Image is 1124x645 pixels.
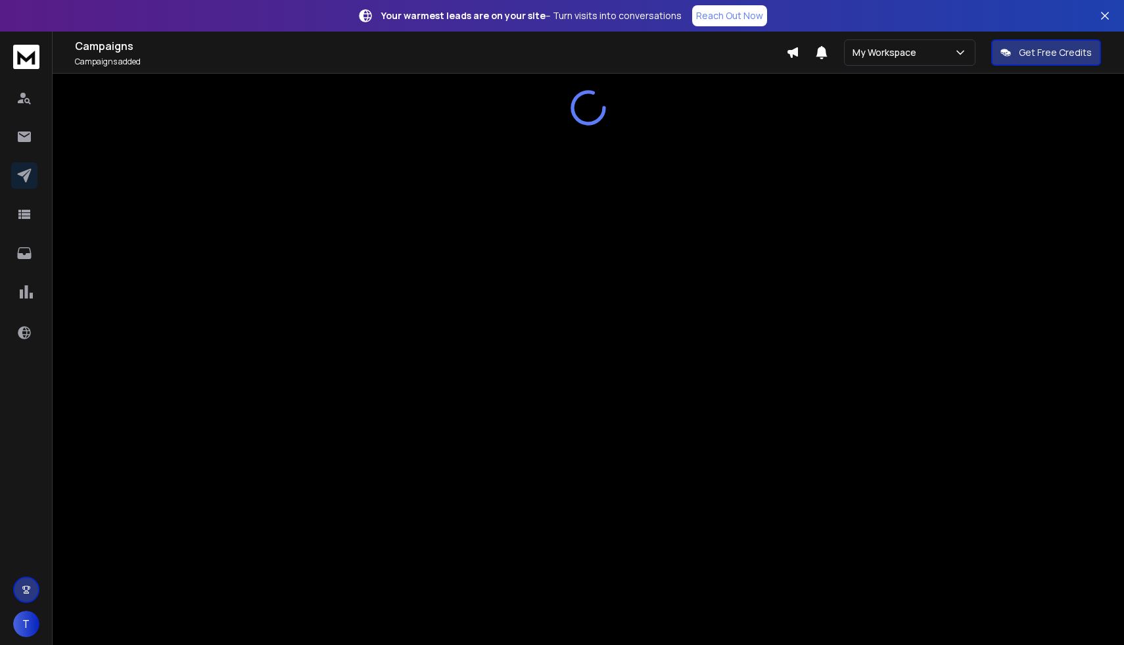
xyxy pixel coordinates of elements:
p: – Turn visits into conversations [381,9,682,22]
p: Reach Out Now [696,9,763,22]
p: Campaigns added [75,57,786,67]
p: Get Free Credits [1019,46,1092,59]
img: logo [13,45,39,69]
h1: Campaigns [75,38,786,54]
button: T [13,611,39,637]
button: Get Free Credits [991,39,1101,66]
p: My Workspace [853,46,922,59]
a: Reach Out Now [692,5,767,26]
strong: Your warmest leads are on your site [381,9,546,22]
